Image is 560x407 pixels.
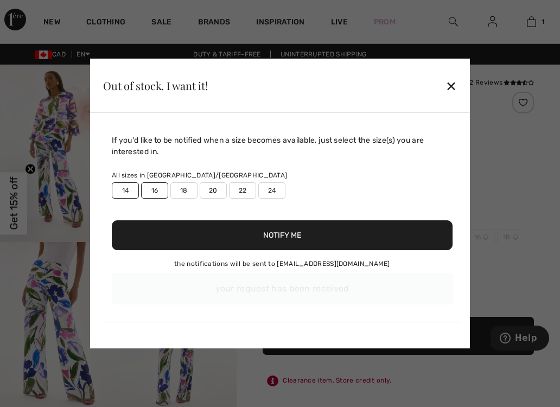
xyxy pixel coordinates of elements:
[200,182,227,199] label: 20
[24,8,47,17] span: Help
[112,170,453,180] div: All sizes in [GEOGRAPHIC_DATA]/[GEOGRAPHIC_DATA]
[112,182,139,199] label: 14
[229,182,256,199] label: 22
[112,135,453,157] div: If you'd like to be notified when a size becomes available, just select the size(s) you are inter...
[170,182,198,199] label: 18
[112,259,453,269] div: the notifications will be sent to [EMAIL_ADDRESS][DOMAIN_NAME]
[258,182,285,199] label: 24
[446,74,457,97] div: ✕
[103,80,208,91] div: Out of stock. I want it!
[112,273,453,304] div: your request has been received
[112,220,453,250] button: Notify Me
[141,182,168,199] label: 16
